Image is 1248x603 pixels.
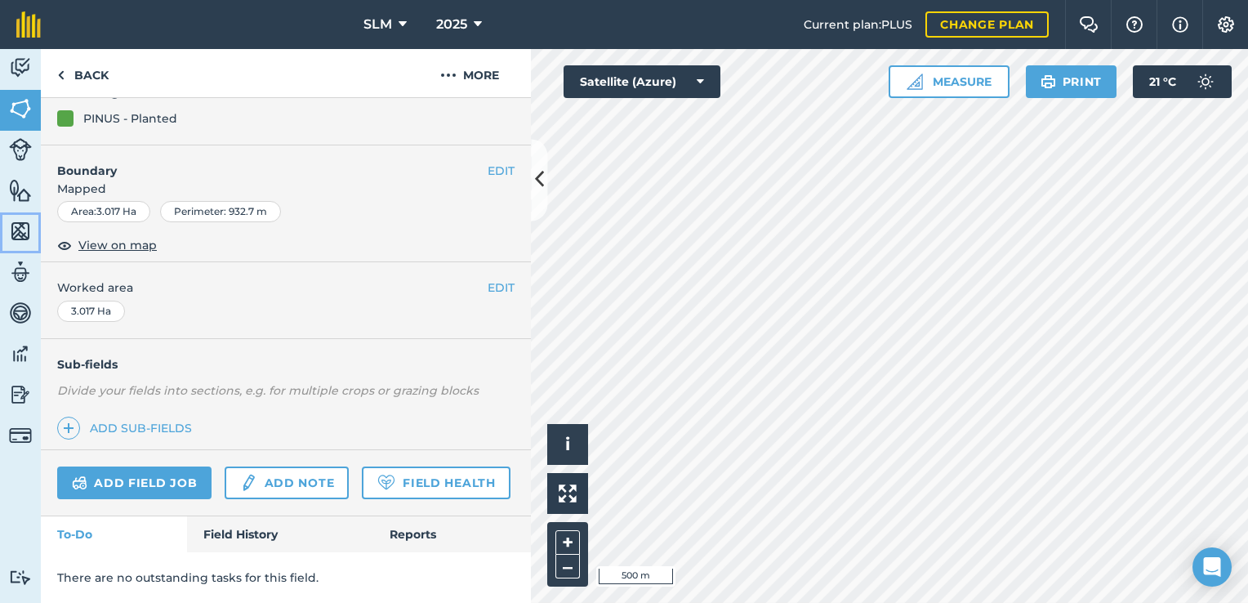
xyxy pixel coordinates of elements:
[1189,65,1222,98] img: svg+xml;base64,PD94bWwgdmVyc2lvbj0iMS4wIiBlbmNvZGluZz0idXRmLTgiPz4KPCEtLSBHZW5lcmF0b3I6IEFkb2JlIE...
[83,109,177,127] div: PINUS - Planted
[57,301,125,322] div: 3.017 Ha
[41,355,531,373] h4: Sub-fields
[57,569,515,587] p: There are no outstanding tasks for this field.
[57,279,515,297] span: Worked area
[1149,65,1176,98] span: 21 ° C
[9,96,32,121] img: svg+xml;base64,PHN2ZyB4bWxucz0iaHR0cDovL3d3dy53My5vcmcvMjAwMC9zdmciIHdpZHRoPSI1NiIgaGVpZ2h0PSI2MC...
[907,74,923,90] img: Ruler icon
[72,473,87,493] img: svg+xml;base64,PD94bWwgdmVyc2lvbj0iMS4wIiBlbmNvZGluZz0idXRmLTgiPz4KPCEtLSBHZW5lcmF0b3I6IEFkb2JlIE...
[63,418,74,438] img: svg+xml;base64,PHN2ZyB4bWxucz0iaHR0cDovL3d3dy53My5vcmcvMjAwMC9zdmciIHdpZHRoPSIxNCIgaGVpZ2h0PSIyNC...
[1133,65,1232,98] button: 21 °C
[57,235,72,255] img: svg+xml;base64,PHN2ZyB4bWxucz0iaHR0cDovL3d3dy53My5vcmcvMjAwMC9zdmciIHdpZHRoPSIxOCIgaGVpZ2h0PSIyNC...
[889,65,1010,98] button: Measure
[1172,15,1188,34] img: svg+xml;base64,PHN2ZyB4bWxucz0iaHR0cDovL3d3dy53My5vcmcvMjAwMC9zdmciIHdpZHRoPSIxNyIgaGVpZ2h0PSIxNy...
[9,382,32,407] img: svg+xml;base64,PD94bWwgdmVyc2lvbj0iMS4wIiBlbmNvZGluZz0idXRmLTgiPz4KPCEtLSBHZW5lcmF0b3I6IEFkb2JlIE...
[9,569,32,585] img: svg+xml;base64,PD94bWwgdmVyc2lvbj0iMS4wIiBlbmNvZGluZz0idXRmLTgiPz4KPCEtLSBHZW5lcmF0b3I6IEFkb2JlIE...
[373,516,531,552] a: Reports
[488,279,515,297] button: EDIT
[565,434,570,454] span: i
[239,473,257,493] img: svg+xml;base64,PD94bWwgdmVyc2lvbj0iMS4wIiBlbmNvZGluZz0idXRmLTgiPz4KPCEtLSBHZW5lcmF0b3I6IEFkb2JlIE...
[57,235,157,255] button: View on map
[363,15,392,34] span: SLM
[9,219,32,243] img: svg+xml;base64,PHN2ZyB4bWxucz0iaHR0cDovL3d3dy53My5vcmcvMjAwMC9zdmciIHdpZHRoPSI1NiIgaGVpZ2h0PSI2MC...
[57,201,150,222] div: Area : 3.017 Ha
[564,65,720,98] button: Satellite (Azure)
[41,180,531,198] span: Mapped
[187,516,372,552] a: Field History
[57,467,212,499] a: Add field job
[1079,16,1099,33] img: Two speech bubbles overlapping with the left bubble in the forefront
[1216,16,1236,33] img: A cog icon
[9,56,32,80] img: svg+xml;base64,PD94bWwgdmVyc2lvbj0iMS4wIiBlbmNvZGluZz0idXRmLTgiPz4KPCEtLSBHZW5lcmF0b3I6IEFkb2JlIE...
[1026,65,1117,98] button: Print
[436,15,467,34] span: 2025
[547,424,588,465] button: i
[41,145,488,180] h4: Boundary
[9,260,32,284] img: svg+xml;base64,PD94bWwgdmVyc2lvbj0iMS4wIiBlbmNvZGluZz0idXRmLTgiPz4KPCEtLSBHZW5lcmF0b3I6IEFkb2JlIE...
[440,65,457,85] img: svg+xml;base64,PHN2ZyB4bWxucz0iaHR0cDovL3d3dy53My5vcmcvMjAwMC9zdmciIHdpZHRoPSIyMCIgaGVpZ2h0PSIyNC...
[41,49,125,97] a: Back
[555,530,580,555] button: +
[9,342,32,366] img: svg+xml;base64,PD94bWwgdmVyc2lvbj0iMS4wIiBlbmNvZGluZz0idXRmLTgiPz4KPCEtLSBHZW5lcmF0b3I6IEFkb2JlIE...
[1192,547,1232,587] div: Open Intercom Messenger
[57,65,65,85] img: svg+xml;base64,PHN2ZyB4bWxucz0iaHR0cDovL3d3dy53My5vcmcvMjAwMC9zdmciIHdpZHRoPSI5IiBoZWlnaHQ9IjI0Ii...
[559,485,577,502] img: Four arrows, one pointing top left, one top right, one bottom right and the last bottom left
[41,516,187,552] a: To-Do
[57,417,198,440] a: Add sub-fields
[16,11,41,38] img: fieldmargin Logo
[925,11,1049,38] a: Change plan
[78,236,157,254] span: View on map
[408,49,531,97] button: More
[804,16,912,33] span: Current plan : PLUS
[555,555,580,578] button: –
[362,467,510,499] a: Field Health
[9,178,32,203] img: svg+xml;base64,PHN2ZyB4bWxucz0iaHR0cDovL3d3dy53My5vcmcvMjAwMC9zdmciIHdpZHRoPSI1NiIgaGVpZ2h0PSI2MC...
[160,201,281,222] div: Perimeter : 932.7 m
[9,424,32,447] img: svg+xml;base64,PD94bWwgdmVyc2lvbj0iMS4wIiBlbmNvZGluZz0idXRmLTgiPz4KPCEtLSBHZW5lcmF0b3I6IEFkb2JlIE...
[1125,16,1144,33] img: A question mark icon
[9,138,32,161] img: svg+xml;base64,PD94bWwgdmVyc2lvbj0iMS4wIiBlbmNvZGluZz0idXRmLTgiPz4KPCEtLSBHZW5lcmF0b3I6IEFkb2JlIE...
[9,301,32,325] img: svg+xml;base64,PD94bWwgdmVyc2lvbj0iMS4wIiBlbmNvZGluZz0idXRmLTgiPz4KPCEtLSBHZW5lcmF0b3I6IEFkb2JlIE...
[1041,72,1056,92] img: svg+xml;base64,PHN2ZyB4bWxucz0iaHR0cDovL3d3dy53My5vcmcvMjAwMC9zdmciIHdpZHRoPSIxOSIgaGVpZ2h0PSIyNC...
[57,383,479,398] em: Divide your fields into sections, e.g. for multiple crops or grazing blocks
[488,162,515,180] button: EDIT
[225,467,349,499] a: Add note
